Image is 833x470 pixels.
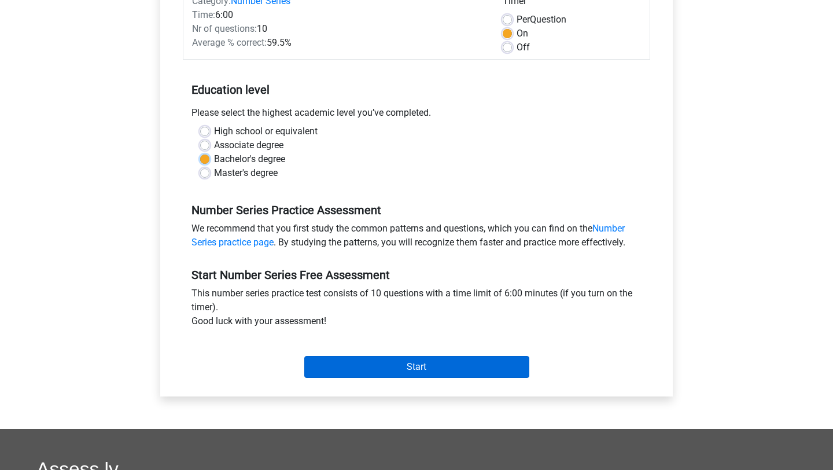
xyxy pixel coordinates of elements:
h5: Education level [191,78,642,101]
div: Please select the highest academic level you’ve completed. [183,106,650,124]
label: Off [517,41,530,54]
h5: Start Number Series Free Assessment [191,268,642,282]
span: Per [517,14,530,25]
div: 10 [183,22,494,36]
h5: Number Series Practice Assessment [191,203,642,217]
div: 59.5% [183,36,494,50]
label: Associate degree [214,138,283,152]
div: We recommend that you first study the common patterns and questions, which you can find on the . ... [183,222,650,254]
span: Average % correct: [192,37,267,48]
div: 6:00 [183,8,494,22]
span: Time: [192,9,215,20]
span: Nr of questions: [192,23,257,34]
label: Bachelor's degree [214,152,285,166]
label: On [517,27,528,41]
input: Start [304,356,529,378]
label: High school or equivalent [214,124,318,138]
label: Master's degree [214,166,278,180]
div: This number series practice test consists of 10 questions with a time limit of 6:00 minutes (if y... [183,287,650,333]
label: Question [517,13,566,27]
